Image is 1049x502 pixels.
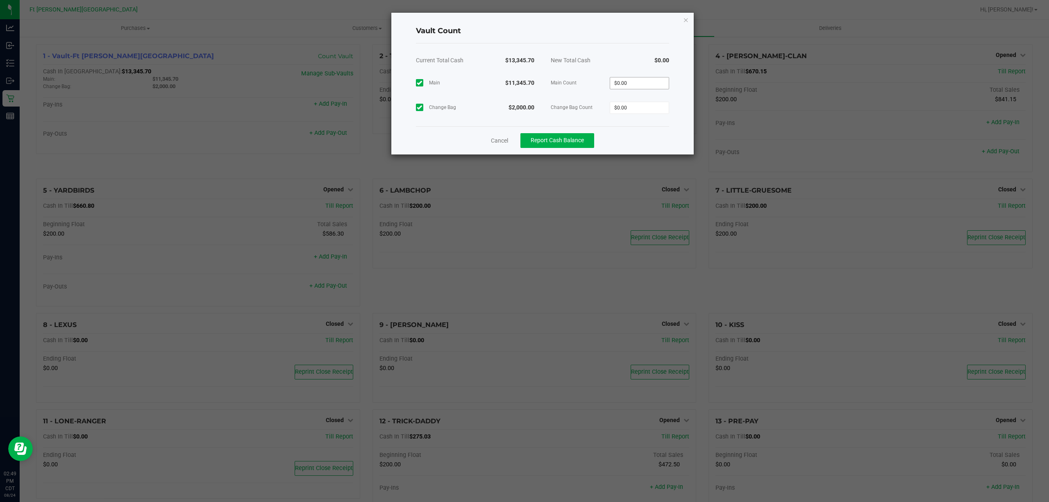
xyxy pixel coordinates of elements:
[505,80,534,86] strong: $11,345.70
[509,104,534,111] strong: $2,000.00
[654,57,669,64] strong: $0.00
[520,133,594,148] button: Report Cash Balance
[531,137,584,143] span: Report Cash Balance
[429,79,440,87] span: Main
[416,104,427,111] form-toggle: Include in count
[551,103,610,111] span: Change Bag Count
[416,79,427,86] form-toggle: Include in count
[416,57,463,64] span: Current Total Cash
[551,57,590,64] span: New Total Cash
[551,79,610,87] span: Main Count
[8,436,33,461] iframe: Resource center
[429,103,456,111] span: Change Bag
[416,26,669,36] h4: Vault Count
[505,57,534,64] strong: $13,345.70
[491,136,508,145] a: Cancel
